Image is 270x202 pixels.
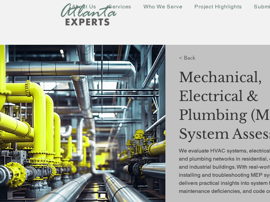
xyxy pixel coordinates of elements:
[61,3,117,26] img: New Logo Transparent Background_edited.png
[108,3,131,10] span: Services
[72,3,96,10] span: About Us
[143,3,183,10] span: Who We Serve
[194,3,242,10] span: Project Highlights
[179,52,218,64] a: < Back
[179,54,195,62] span: < Back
